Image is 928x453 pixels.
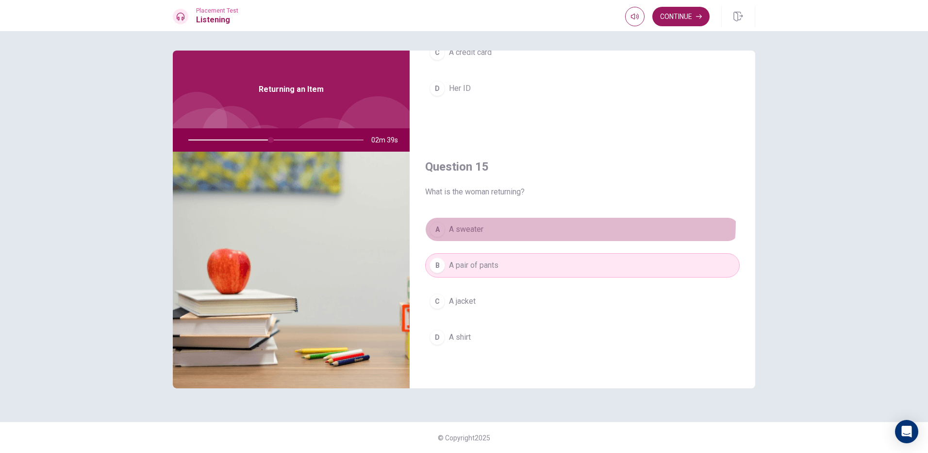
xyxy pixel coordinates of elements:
span: A pair of pants [449,260,498,271]
button: CA jacket [425,289,740,314]
button: DHer ID [425,76,740,101]
div: C [430,294,445,309]
div: A [430,222,445,237]
span: Her ID [449,83,471,94]
span: What is the woman returning? [425,186,740,198]
span: A sweater [449,224,483,235]
button: AA sweater [425,217,740,242]
button: DA shirt [425,325,740,349]
button: CA credit card [425,40,740,65]
h1: Listening [196,14,238,26]
button: BA pair of pants [425,253,740,278]
span: A jacket [449,296,476,307]
span: 02m 39s [371,128,406,152]
button: Continue [652,7,710,26]
img: Returning an Item [173,152,410,388]
span: Placement Test [196,7,238,14]
span: Returning an Item [259,84,324,95]
h4: Question 15 [425,159,740,174]
span: A shirt [449,331,471,343]
div: B [430,258,445,273]
div: D [430,330,445,345]
div: D [430,81,445,96]
div: C [430,45,445,60]
span: A credit card [449,47,492,58]
div: Open Intercom Messenger [895,420,918,443]
span: © Copyright 2025 [438,434,490,442]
